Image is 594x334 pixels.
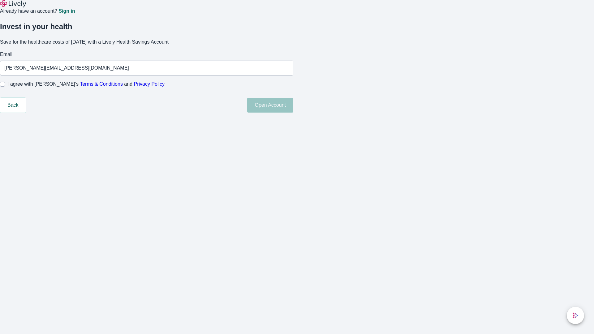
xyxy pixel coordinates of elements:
[58,9,75,14] a: Sign in
[567,307,584,324] button: chat
[80,81,123,87] a: Terms & Conditions
[7,80,165,88] span: I agree with [PERSON_NAME]’s and
[134,81,165,87] a: Privacy Policy
[572,312,579,319] svg: Lively AI Assistant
